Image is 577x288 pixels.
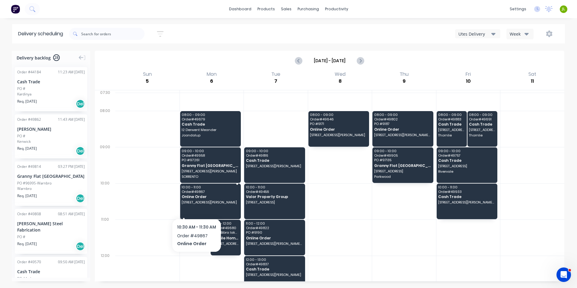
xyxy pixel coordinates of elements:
[17,186,85,191] div: Warnbro
[12,24,69,43] div: Delivery scheduling
[17,91,85,97] div: Kardinya
[226,5,254,14] a: dashboard
[17,276,38,281] div: PO #Ardross
[562,6,565,12] span: JL
[17,69,41,75] div: Order # 44184
[76,146,85,155] div: Del
[17,234,25,240] div: PO #
[17,78,85,85] div: Cash Trade
[17,181,52,186] div: PO #96995-Warnbro
[17,220,85,233] div: [PERSON_NAME] Steel Fabrication
[507,5,529,14] div: settings
[76,99,85,108] div: Del
[17,99,37,104] span: Req. [DATE]
[76,194,85,203] div: Del
[17,126,85,132] div: [PERSON_NAME]
[458,31,491,37] div: Utes Delivery
[254,5,278,14] div: products
[58,69,85,75] div: 11:23 AM [DATE]
[510,31,527,37] div: Week
[556,267,571,282] iframe: Intercom live chat
[17,259,41,265] div: Order # 49570
[11,5,20,14] img: Factory
[17,139,85,144] div: Kenwick
[17,86,25,91] div: PO #
[17,173,85,179] div: Granny Flat [GEOGRAPHIC_DATA]
[278,5,295,14] div: sales
[17,241,37,247] span: Req. [DATE]
[17,193,37,199] span: Req. [DATE]
[506,29,534,39] button: Week
[17,55,51,61] span: Delivery backlog
[76,242,85,251] div: Del
[17,117,41,122] div: Order # 49862
[455,29,500,38] button: Utes Delivery
[81,28,145,40] input: Search for orders
[53,54,60,61] span: 28
[322,5,351,14] div: productivity
[58,164,85,169] div: 03:27 PM [DATE]
[17,164,41,169] div: Order # 49814
[58,117,85,122] div: 11:43 AM [DATE]
[58,211,85,217] div: 08:51 AM [DATE]
[17,211,41,217] div: Order # 49808
[17,133,25,139] div: PO #
[58,259,85,265] div: 09:50 AM [DATE]
[17,146,37,151] span: Req. [DATE]
[17,268,85,275] div: Cash Trade
[295,5,322,14] div: purchasing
